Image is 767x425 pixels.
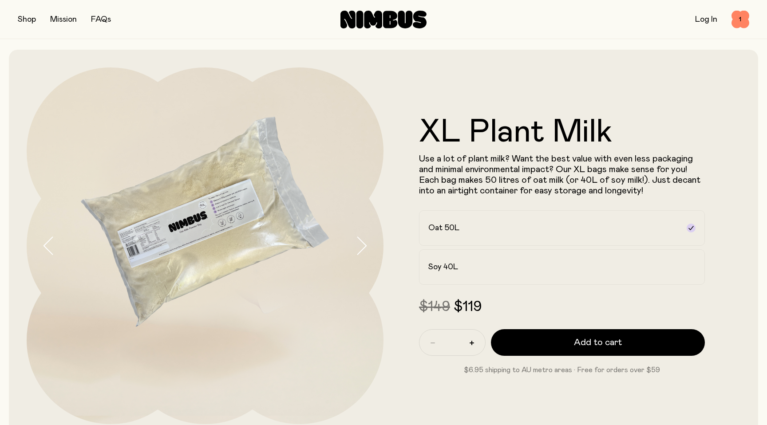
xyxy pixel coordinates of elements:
[695,16,717,24] a: Log In
[574,336,622,349] span: Add to cart
[731,11,749,28] button: 1
[91,16,111,24] a: FAQs
[454,300,482,314] span: $119
[419,116,705,148] h1: XL Plant Milk
[428,262,458,272] h2: Soy 40L
[419,153,705,196] p: Use a lot of plant milk? Want the best value with even less packaging and minimal environmental i...
[50,16,77,24] a: Mission
[428,223,459,233] h2: Oat 50L
[419,365,705,375] p: $6.95 shipping to AU metro areas · Free for orders over $59
[491,329,705,356] button: Add to cart
[419,300,450,314] span: $149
